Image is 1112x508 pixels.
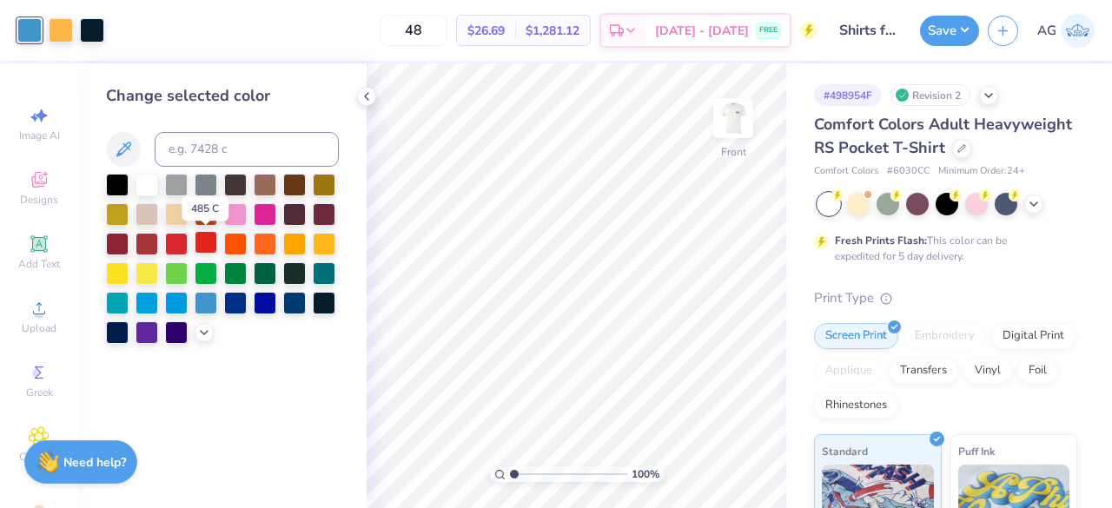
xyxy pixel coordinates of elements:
[958,442,995,460] span: Puff Ink
[938,164,1025,179] span: Minimum Order: 24 +
[18,257,60,271] span: Add Text
[655,22,749,40] span: [DATE] - [DATE]
[814,393,898,419] div: Rhinestones
[1061,14,1095,48] img: Akshika Gurao
[155,132,339,167] input: e.g. 7428 c
[963,358,1012,384] div: Vinyl
[890,84,970,106] div: Revision 2
[380,15,447,46] input: – –
[814,358,884,384] div: Applique
[19,129,60,142] span: Image AI
[26,386,53,399] span: Greek
[63,454,126,471] strong: Need help?
[814,323,898,349] div: Screen Print
[1017,358,1058,384] div: Foil
[814,164,878,179] span: Comfort Colors
[887,164,930,179] span: # 6030CC
[106,84,339,108] div: Change selected color
[721,144,746,160] div: Front
[835,233,1049,264] div: This color can be expedited for 5 day delivery.
[22,321,56,335] span: Upload
[1037,21,1056,41] span: AG
[467,22,505,40] span: $26.69
[759,24,778,36] span: FREE
[814,114,1072,158] span: Comfort Colors Adult Heavyweight RS Pocket T-Shirt
[835,234,927,247] strong: Fresh Prints Flash:
[920,16,979,46] button: Save
[1037,14,1095,48] a: AG
[903,323,986,349] div: Embroidery
[991,323,1076,349] div: Digital Print
[889,358,958,384] div: Transfers
[526,22,579,40] span: $1,281.12
[826,13,911,48] input: Untitled Design
[182,196,228,221] div: 485 C
[20,193,58,207] span: Designs
[9,450,69,478] span: Clipart & logos
[632,466,659,482] span: 100 %
[814,84,882,106] div: # 498954F
[814,288,1077,308] div: Print Type
[822,442,868,460] span: Standard
[716,101,751,135] img: Front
